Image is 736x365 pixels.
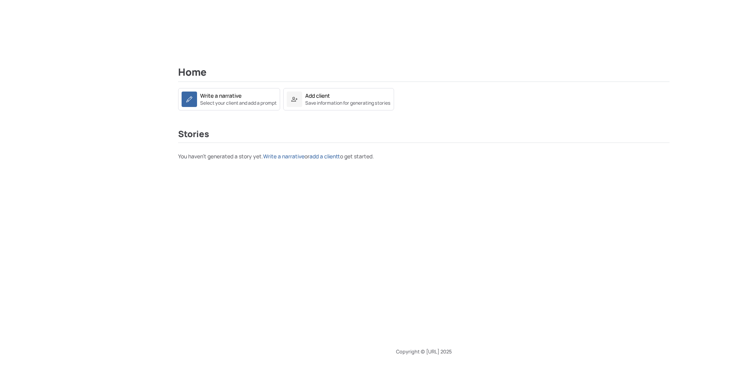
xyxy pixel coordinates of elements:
div: Add client [305,92,330,100]
p: You haven't generated a story yet. or to get started. [178,152,670,160]
a: Add clientSave information for generating stories [283,88,394,110]
a: Write a narrative [263,153,304,160]
a: Write a narrativeSelect your client and add a prompt [178,95,280,102]
small: Save information for generating stories [305,100,391,107]
h3: Stories [178,129,670,143]
a: Write a narrativeSelect your client and add a prompt [178,88,280,110]
small: Select your client and add a prompt [200,100,277,107]
a: Add clientSave information for generating stories [283,95,394,102]
span: Copyright © [URL] 2025 [396,348,452,355]
h2: Home [178,66,670,82]
a: add a client [309,153,340,160]
div: Write a narrative [200,92,241,100]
